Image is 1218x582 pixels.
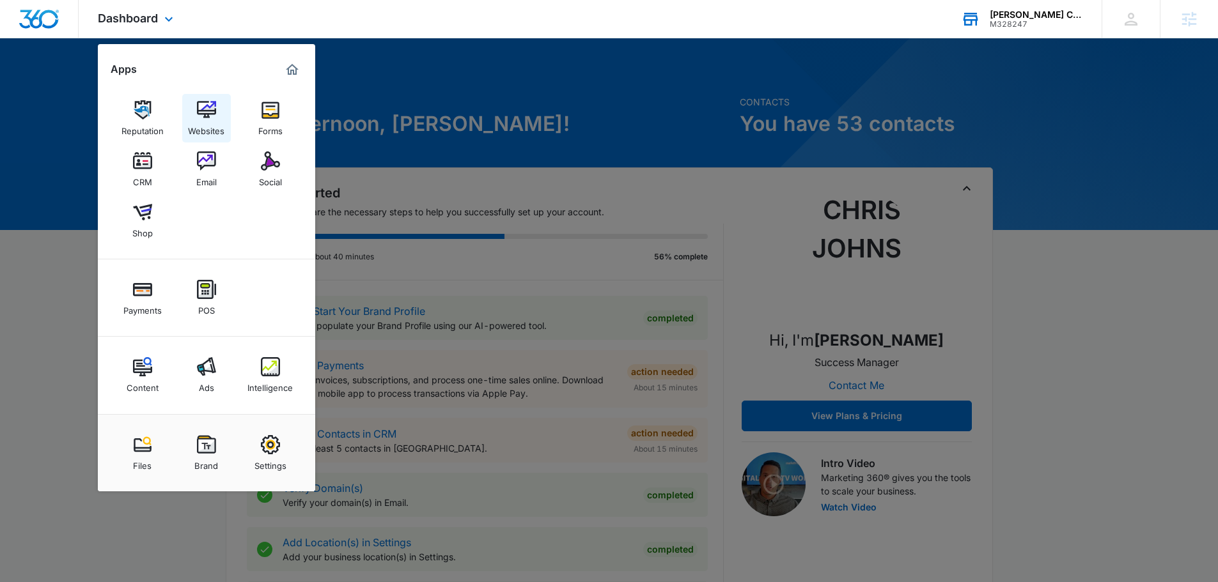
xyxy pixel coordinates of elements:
[118,351,167,399] a: Content
[282,59,302,80] a: Marketing 360® Dashboard
[182,94,231,142] a: Websites
[132,222,153,238] div: Shop
[246,145,295,194] a: Social
[133,171,152,187] div: CRM
[133,454,152,471] div: Files
[198,299,215,316] div: POS
[188,119,224,136] div: Websites
[182,273,231,322] a: POS
[121,119,164,136] div: Reputation
[199,376,214,393] div: Ads
[246,351,295,399] a: Intelligence
[182,145,231,194] a: Email
[259,171,282,187] div: Social
[182,429,231,477] a: Brand
[182,351,231,399] a: Ads
[258,119,283,136] div: Forms
[194,454,218,471] div: Brand
[118,273,167,322] a: Payments
[254,454,286,471] div: Settings
[118,94,167,142] a: Reputation
[990,10,1083,20] div: account name
[118,196,167,245] a: Shop
[98,11,158,25] span: Dashboard
[111,63,137,75] h2: Apps
[990,20,1083,29] div: account id
[118,429,167,477] a: Files
[127,376,159,393] div: Content
[246,429,295,477] a: Settings
[123,299,162,316] div: Payments
[247,376,293,393] div: Intelligence
[196,171,217,187] div: Email
[246,94,295,142] a: Forms
[118,145,167,194] a: CRM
